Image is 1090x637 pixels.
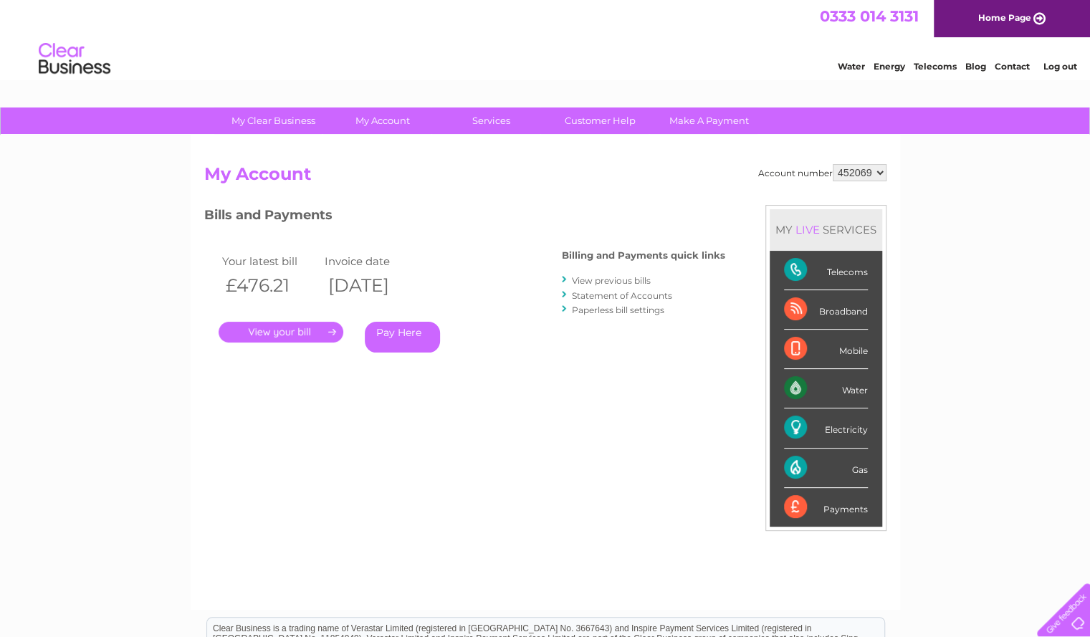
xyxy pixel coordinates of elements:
a: Services [432,107,550,134]
a: Make A Payment [650,107,768,134]
div: Account number [758,164,886,181]
a: Blog [965,61,986,72]
th: £476.21 [219,271,322,300]
div: LIVE [793,223,823,236]
a: Telecoms [914,61,957,72]
td: Your latest bill [219,252,322,271]
h3: Bills and Payments [204,205,725,230]
h4: Billing and Payments quick links [562,250,725,261]
a: Energy [874,61,905,72]
a: Log out [1043,61,1076,72]
div: Telecoms [784,251,868,290]
a: Customer Help [541,107,659,134]
a: Water [838,61,865,72]
a: . [219,322,343,343]
div: Mobile [784,330,868,369]
a: My Clear Business [214,107,333,134]
a: Contact [995,61,1030,72]
div: Payments [784,488,868,527]
td: Invoice date [321,252,424,271]
div: Water [784,369,868,408]
th: [DATE] [321,271,424,300]
div: Broadband [784,290,868,330]
div: Clear Business is a trading name of Verastar Limited (registered in [GEOGRAPHIC_DATA] No. 3667643... [207,8,884,70]
a: Pay Here [365,322,440,353]
a: My Account [323,107,441,134]
h2: My Account [204,164,886,191]
a: Paperless bill settings [572,305,664,315]
img: logo.png [38,37,111,81]
div: Electricity [784,408,868,448]
a: View previous bills [572,275,651,286]
div: Gas [784,449,868,488]
a: Statement of Accounts [572,290,672,301]
a: 0333 014 3131 [820,7,919,25]
div: MY SERVICES [770,209,882,250]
